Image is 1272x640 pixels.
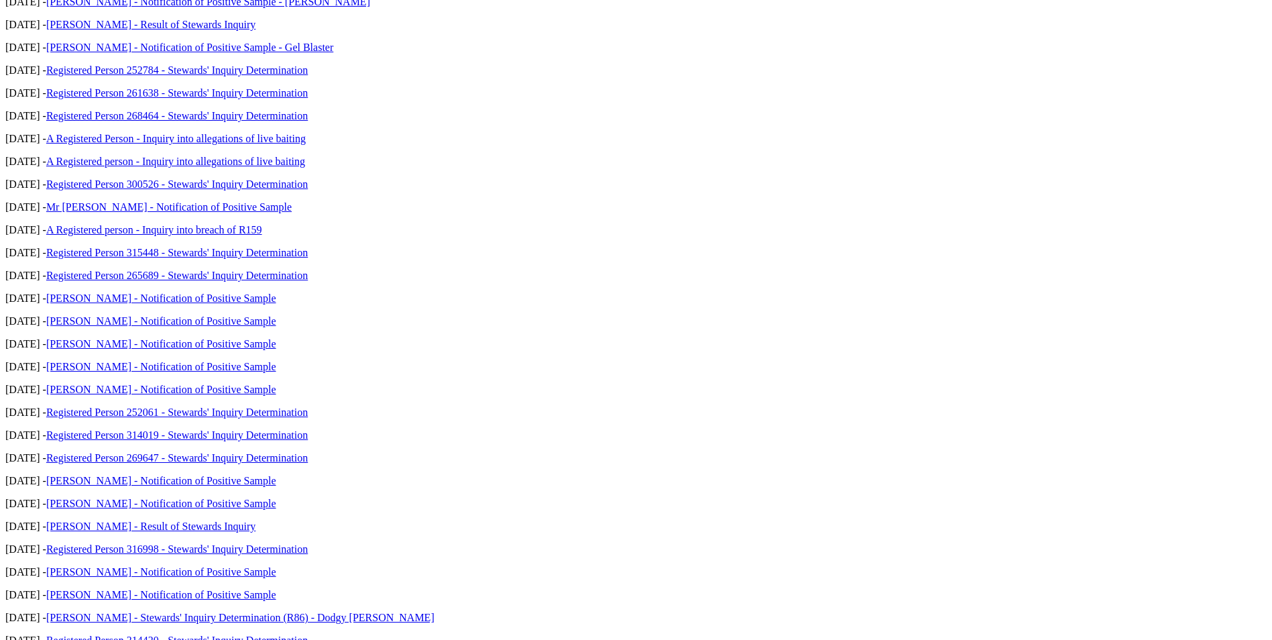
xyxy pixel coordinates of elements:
[46,452,308,464] a: Registered Person 269647 - Stewards' Inquiry Determination
[46,498,276,509] a: [PERSON_NAME] - Notification of Positive Sample
[5,521,1267,533] p: [DATE] -
[46,521,255,532] a: [PERSON_NAME] - Result of Stewards Inquiry
[5,292,1267,305] p: [DATE] -
[5,407,1267,419] p: [DATE] -
[46,247,308,258] a: Registered Person 315448 - Stewards' Inquiry Determination
[5,87,1267,99] p: [DATE] -
[46,224,262,235] a: A Registered person - Inquiry into breach of R159
[46,384,276,395] a: [PERSON_NAME] - Notification of Positive Sample
[46,156,305,167] a: A Registered person - Inquiry into allegations of live baiting
[46,292,276,304] a: [PERSON_NAME] - Notification of Positive Sample
[5,475,1267,487] p: [DATE] -
[46,42,333,53] a: [PERSON_NAME] - Notification of Positive Sample - Gel Blaster
[46,110,308,121] a: Registered Person 268464 - Stewards' Inquiry Determination
[5,589,1267,601] p: [DATE] -
[5,19,1267,31] p: [DATE] -
[5,452,1267,464] p: [DATE] -
[5,42,1267,54] p: [DATE] -
[5,201,1267,213] p: [DATE] -
[46,543,308,555] a: Registered Person 316998 - Stewards' Inquiry Determination
[46,407,308,418] a: Registered Person 252061 - Stewards' Inquiry Determination
[5,338,1267,350] p: [DATE] -
[5,429,1267,441] p: [DATE] -
[5,498,1267,510] p: [DATE] -
[46,338,276,350] a: [PERSON_NAME] - Notification of Positive Sample
[5,384,1267,396] p: [DATE] -
[46,178,308,190] a: Registered Person 300526 - Stewards' Inquiry Determination
[5,543,1267,555] p: [DATE] -
[46,64,308,76] a: Registered Person 252784 - Stewards' Inquiry Determination
[5,133,1267,145] p: [DATE] -
[46,270,308,281] a: Registered Person 265689 - Stewards' Inquiry Determination
[46,87,308,99] a: Registered Person 261638 - Stewards' Inquiry Determination
[46,612,435,623] a: [PERSON_NAME] - Stewards' Inquiry Determination (R86) - Dodgy [PERSON_NAME]
[46,19,255,30] a: [PERSON_NAME] - Result of Stewards Inquiry
[46,475,276,486] a: [PERSON_NAME] - Notification of Positive Sample
[5,247,1267,259] p: [DATE] -
[5,178,1267,191] p: [DATE] -
[5,224,1267,236] p: [DATE] -
[46,315,276,327] a: [PERSON_NAME] - Notification of Positive Sample
[46,429,308,441] a: Registered Person 314019 - Stewards' Inquiry Determination
[5,566,1267,578] p: [DATE] -
[5,270,1267,282] p: [DATE] -
[46,133,306,144] a: A Registered Person - Inquiry into allegations of live baiting
[5,315,1267,327] p: [DATE] -
[46,361,276,372] a: [PERSON_NAME] - Notification of Positive Sample
[46,201,292,213] a: Mr [PERSON_NAME] - Notification of Positive Sample
[5,110,1267,122] p: [DATE] -
[5,361,1267,373] p: [DATE] -
[46,566,276,578] a: [PERSON_NAME] - Notification of Positive Sample
[46,589,276,600] a: [PERSON_NAME] - Notification of Positive Sample
[5,612,1267,624] p: [DATE] -
[5,64,1267,76] p: [DATE] -
[5,156,1267,168] p: [DATE] -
